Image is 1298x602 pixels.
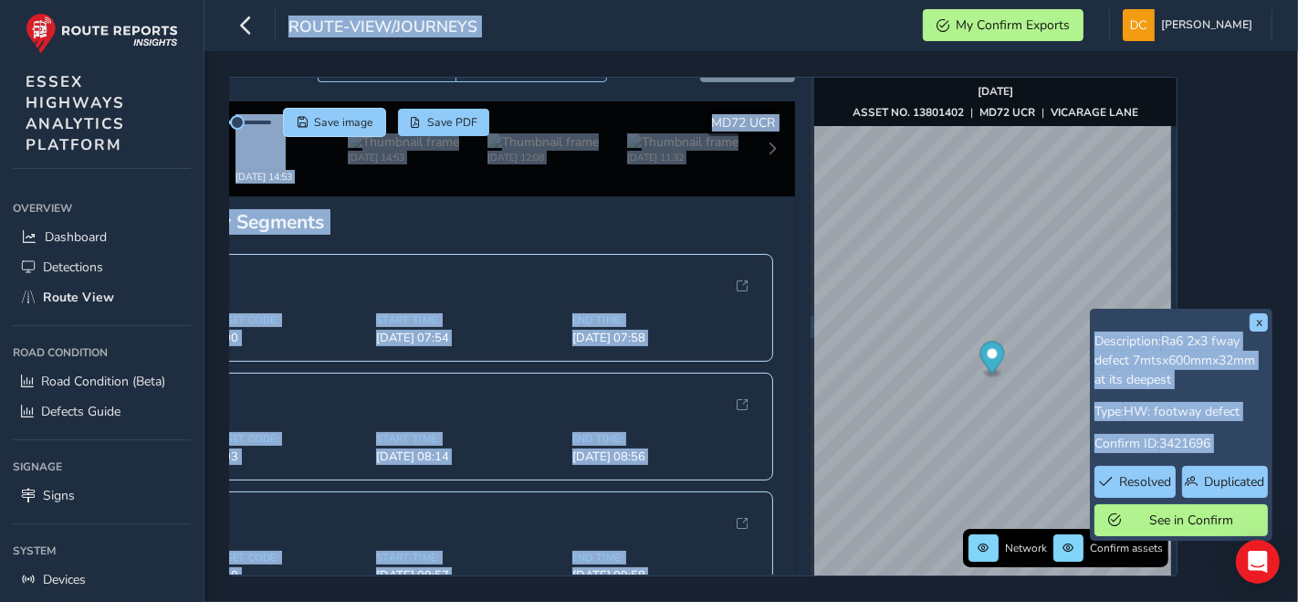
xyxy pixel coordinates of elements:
[1123,9,1155,41] img: diamond-layout
[41,403,120,420] span: Defects Guide
[13,282,191,312] a: Route View
[208,146,319,160] div: [DATE] 14:53
[181,551,366,567] span: 16500110
[1094,434,1268,453] p: Confirm ID:
[376,534,561,548] span: Start Time:
[165,193,782,218] div: Journey Segments
[376,416,561,429] span: Start Time:
[712,114,776,132] span: MD72 UCR
[487,129,599,146] img: Thumbnail frame
[978,84,1013,99] strong: [DATE]
[26,71,125,155] span: ESSEX HIGHWAYS ANALYTICS PLATFORM
[376,297,561,311] span: Start Time:
[956,16,1070,34] span: My Confirm Exports
[398,109,490,136] button: PDF
[1094,332,1268,389] p: Description:
[1236,540,1280,584] div: Open Intercom Messenger
[1094,333,1255,388] span: Ra6 2x3 fway defect 7mtsx600mmx32mm at its deepest
[572,313,758,330] span: [DATE] 07:58
[923,9,1083,41] button: My Confirm Exports
[13,453,191,481] div: Signage
[1127,512,1254,529] span: See in Confirm
[181,313,366,330] span: 13800390
[627,146,738,160] div: [DATE] 11:32
[853,105,1138,120] div: | |
[1090,541,1163,555] span: Confirm assets
[348,129,459,146] img: Thumbnail frame
[1051,105,1138,120] strong: VICARAGE LANE
[1161,9,1252,41] span: [PERSON_NAME]
[427,115,477,130] span: Save PDF
[13,252,191,282] a: Detections
[13,339,191,366] div: Road Condition
[1124,403,1240,420] span: HW: footway defect
[181,297,366,311] span: First Asset Code:
[41,373,165,390] span: Road Condition (Beta)
[1094,402,1268,421] p: Type:
[1005,541,1047,555] span: Network
[208,129,319,146] img: Thumbnail frame
[572,534,758,548] span: End Time:
[13,195,191,222] div: Overview
[13,537,191,565] div: System
[1123,9,1259,41] button: [PERSON_NAME]
[979,105,1035,120] strong: MD72 UCR
[45,228,107,246] span: Dashboard
[43,289,114,306] span: Route View
[181,416,366,429] span: First Asset Code:
[43,487,75,504] span: Signs
[572,551,758,567] span: [DATE] 09:58
[43,571,86,588] span: Devices
[1094,504,1268,536] button: See in Confirm
[980,342,1005,379] div: Map marker
[572,297,758,311] span: End Time:
[43,259,103,276] span: Detections
[13,366,191,396] a: Road Condition (Beta)
[26,13,178,54] img: rr logo
[13,222,191,252] a: Dashboard
[13,565,191,595] a: Devices
[376,551,561,567] span: [DATE] 09:57
[288,16,477,41] span: route-view/journeys
[348,146,459,160] div: [DATE] 14:53
[284,109,385,136] button: Save
[376,432,561,449] span: [DATE] 08:14
[376,313,561,330] span: [DATE] 07:54
[1159,435,1210,452] span: 3421696
[13,481,191,511] a: Signs
[181,432,366,449] span: 13800593
[487,146,599,160] div: [DATE] 12:08
[572,432,758,449] span: [DATE] 08:56
[181,534,366,548] span: First Asset Code:
[13,396,191,427] a: Defects Guide
[1094,466,1176,498] button: Resolved
[627,129,738,146] img: Thumbnail frame
[572,416,758,429] span: End Time:
[314,115,373,130] span: Save image
[853,105,964,120] strong: ASSET NO. 13801402
[1119,473,1171,491] span: Resolved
